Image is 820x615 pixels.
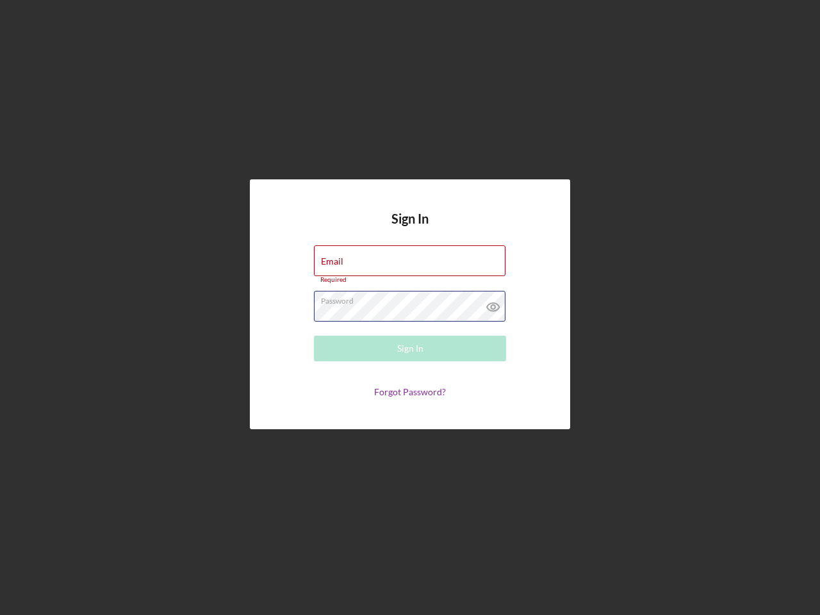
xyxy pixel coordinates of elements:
label: Email [321,256,343,266]
h4: Sign In [391,211,429,245]
a: Forgot Password? [374,386,446,397]
div: Sign In [397,336,423,361]
div: Required [314,276,506,284]
button: Sign In [314,336,506,361]
label: Password [321,291,505,306]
